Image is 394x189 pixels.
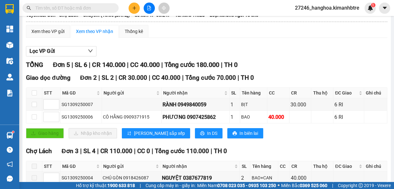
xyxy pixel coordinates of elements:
th: Ghi chú [364,161,387,172]
button: printerIn biên lai [227,128,263,138]
span: Đơn 2 [80,74,97,81]
button: uploadGiao hàng [26,128,64,138]
div: Xem theo VP gửi [31,28,64,35]
div: PHƯƠNG 0907425862 [163,113,228,121]
input: Tìm tên, số ĐT hoặc mã đơn [35,4,111,12]
span: Lọc VP Gửi [29,47,55,55]
div: BỊT [241,101,266,108]
div: Thống kê [125,28,143,35]
span: SL 4 [83,147,96,155]
span: Hỗ trợ kỹ thuật: [76,182,135,189]
span: | [332,182,333,189]
span: | [211,147,212,155]
span: Người gửi [104,89,155,96]
span: Cung cấp máy in - giấy in: [146,182,196,189]
th: CC [267,88,289,98]
div: NGUYỆT 0387677819 [162,174,239,182]
div: BAO [241,113,266,120]
span: Chợ Lách [26,147,52,155]
span: printer [232,131,237,136]
div: SG1309250004 [62,174,100,181]
div: 40.000 [268,113,288,121]
span: | [182,74,184,81]
span: 27246_hanghoa.kimanhbtre [290,4,365,12]
img: warehouse-icon [6,132,13,139]
span: CC 40.000 [152,74,180,81]
span: Mã GD [62,163,95,170]
span: In biên lai [239,130,258,137]
span: ĐC Giao [335,89,357,96]
img: warehouse-icon [6,74,13,80]
button: aim [158,3,170,14]
th: SL [230,88,240,98]
span: Miền Nam [197,182,276,189]
th: Ghi chú [364,88,387,98]
span: Tổng cước 70.000 [185,74,236,81]
span: Giao dọc đường [26,74,71,81]
div: SG1309250006 [62,113,101,120]
th: STT [42,161,61,172]
span: CR 140.000 [92,61,125,69]
span: SL 6 [75,61,87,69]
td: SG1309250004 [61,172,102,184]
span: | [71,61,73,69]
span: | [140,182,141,189]
span: In DS [207,130,217,137]
div: 1 [231,101,239,109]
th: Thu hộ [311,88,333,98]
span: down [88,48,93,53]
img: warehouse-icon [6,42,13,48]
div: RÀNH 0949840059 [163,101,228,109]
th: STT [42,88,61,98]
button: printerIn DS [195,128,222,138]
div: 30.000 [290,101,310,109]
span: CC 40.000 [130,61,159,69]
th: Thu hộ [312,161,333,172]
div: 6 RI [334,113,363,121]
div: 2 [241,174,249,182]
div: SG1309250007 [62,101,101,108]
span: 1 [372,3,374,7]
span: caret-down [382,5,388,11]
span: Tổng cước 110.000 [155,147,209,155]
span: file-add [147,6,151,10]
button: file-add [144,3,155,14]
span: ⚪️ [278,184,280,187]
div: CÔ HẰNG 0909371915 [103,113,160,120]
span: TH 0 [241,74,254,81]
span: | [89,61,90,69]
span: sort-ascending [127,131,131,136]
th: Tên hàng [250,161,278,172]
span: TH 0 [214,147,227,155]
strong: 0708 023 035 - 0935 103 250 [217,183,276,188]
strong: 1900 633 818 [107,183,135,188]
td: SG1309250007 [61,98,102,111]
span: aim [162,6,166,10]
sup: 1 [12,131,14,133]
span: [PERSON_NAME] sắp xếp [134,130,185,137]
div: 6 RI [334,101,363,109]
span: | [80,147,82,155]
span: | [238,74,239,81]
th: CR [290,161,312,172]
span: copyright [358,183,363,188]
th: SL [240,161,250,172]
div: 1 [231,113,239,121]
img: solution-icon [6,90,13,96]
span: question-circle [7,147,13,153]
span: Đơn 3 [62,147,79,155]
span: | [152,147,153,155]
sup: 1 [371,3,375,7]
th: CR [289,88,312,98]
span: search [27,6,31,10]
span: | [97,147,99,155]
span: plus [132,6,137,10]
span: | [134,147,136,155]
th: CC [278,161,289,172]
div: CHÚ GÒN 0918426087 [103,174,159,181]
span: | [221,61,222,69]
span: printer [200,131,205,136]
div: Xem theo VP nhận [76,28,113,35]
th: Tên hàng [240,88,268,98]
span: SL 2 [102,74,114,81]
